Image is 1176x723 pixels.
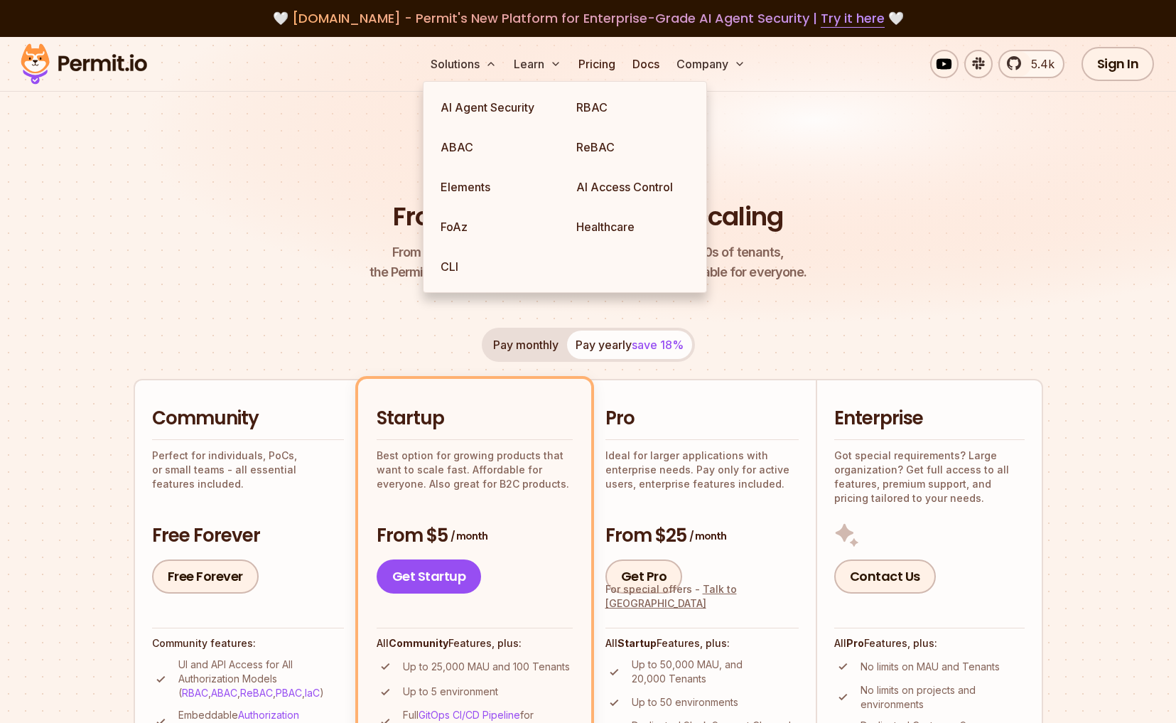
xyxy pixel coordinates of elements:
p: Up to 25,000 MAU and 100 Tenants [403,660,570,674]
span: [DOMAIN_NAME] - Permit's New Platform for Enterprise-Grade AI Agent Security | [292,9,885,27]
p: No limits on MAU and Tenants [861,660,1000,674]
div: For special offers - [605,582,799,611]
h3: From $25 [605,523,799,549]
a: Get Startup [377,559,482,594]
a: IaC [305,687,320,699]
span: / month [451,529,487,543]
a: FoAz [429,207,565,247]
button: Solutions [425,50,502,78]
a: ABAC [429,127,565,167]
h4: All Features, plus: [377,636,573,650]
h4: All Features, plus: [605,636,799,650]
p: Up to 5 environment [403,685,498,699]
strong: Pro [846,637,864,649]
p: UI and API Access for All Authorization Models ( , , , , ) [178,658,344,700]
a: AI Access Control [565,167,701,207]
a: Free Forever [152,559,259,594]
a: PBAC [276,687,302,699]
div: 🤍 🤍 [34,9,1142,28]
h2: Pro [605,406,799,432]
a: ABAC [211,687,237,699]
h2: Enterprise [834,406,1025,432]
a: RBAC [182,687,208,699]
a: Docs [627,50,665,78]
h1: From Free to Predictable Scaling [393,199,783,235]
span: From a startup with 100 users to an enterprise with 1000s of tenants, [369,242,807,262]
a: GitOps CI/CD Pipeline [419,709,520,721]
p: the Permit pricing model is simple, transparent, and affordable for everyone. [369,242,807,282]
a: 5.4k [998,50,1064,78]
p: Up to 50 environments [632,695,738,709]
a: ReBAC [240,687,273,699]
a: Sign In [1081,47,1155,81]
button: Pay monthly [485,331,567,359]
p: No limits on projects and environments [861,683,1025,712]
a: Pricing [573,50,621,78]
button: Learn [508,50,567,78]
a: RBAC [565,87,701,127]
h4: Community features: [152,636,344,650]
p: Up to 50,000 MAU, and 20,000 Tenants [632,658,799,686]
p: Got special requirements? Large organization? Get full access to all features, premium support, a... [834,449,1025,505]
a: AI Agent Security [429,87,565,127]
img: Permit logo [14,40,153,88]
span: 5.4k [1023,55,1054,73]
strong: Startup [617,637,657,649]
a: Try it here [821,9,885,28]
a: Elements [429,167,565,207]
h3: Free Forever [152,523,344,549]
p: Best option for growing products that want to scale fast. Affordable for everyone. Also great for... [377,449,573,491]
h2: Community [152,406,344,432]
strong: Community [389,637,448,649]
button: Company [671,50,751,78]
p: Ideal for larger applications with enterprise needs. Pay only for active users, enterprise featur... [605,449,799,491]
p: Perfect for individuals, PoCs, or small teams - all essential features included. [152,449,344,491]
a: Healthcare [565,207,701,247]
h3: From $5 [377,523,573,549]
h2: Startup [377,406,573,432]
a: Contact Us [834,559,936,594]
a: ReBAC [565,127,701,167]
h4: All Features, plus: [834,636,1025,650]
a: Get Pro [605,559,683,594]
a: CLI [429,247,565,286]
span: / month [689,529,726,543]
